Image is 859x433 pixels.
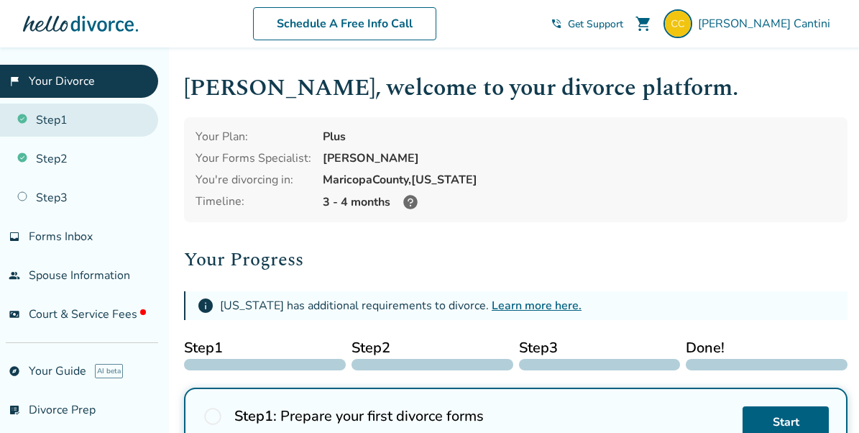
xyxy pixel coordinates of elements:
[9,365,20,377] span: explore
[203,406,223,427] span: radio_button_unchecked
[220,298,582,314] div: [US_STATE] has additional requirements to divorce.
[635,15,652,32] span: shopping_cart
[196,193,311,211] div: Timeline:
[29,229,93,245] span: Forms Inbox
[787,364,859,433] iframe: Chat Widget
[253,7,436,40] a: Schedule A Free Info Call
[551,18,562,29] span: phone_in_talk
[196,172,311,188] div: You're divorcing in:
[323,150,836,166] div: [PERSON_NAME]
[9,231,20,242] span: inbox
[184,245,847,274] h2: Your Progress
[197,297,214,314] span: info
[29,306,146,322] span: Court & Service Fees
[184,337,346,359] span: Step 1
[519,337,681,359] span: Step 3
[568,17,623,31] span: Get Support
[9,404,20,416] span: list_alt_check
[492,298,582,314] a: Learn more here.
[234,406,731,426] h2: Prepare your first divorce forms
[9,270,20,281] span: people
[686,337,847,359] span: Done!
[323,193,836,211] div: 3 - 4 months
[323,129,836,145] div: Plus
[551,17,623,31] a: phone_in_talkGet Support
[196,129,311,145] div: Your Plan:
[196,150,311,166] div: Your Forms Specialist:
[352,337,513,359] span: Step 2
[234,406,277,426] strong: Step 1 :
[9,76,20,87] span: flag_2
[95,364,123,378] span: AI beta
[9,309,20,320] span: universal_currency_alt
[323,172,836,188] div: Maricopa County, [US_STATE]
[698,16,836,32] span: [PERSON_NAME] Cantini
[663,9,692,38] img: cantinicheryl@gmail.com
[184,70,847,106] h1: [PERSON_NAME] , welcome to your divorce platform.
